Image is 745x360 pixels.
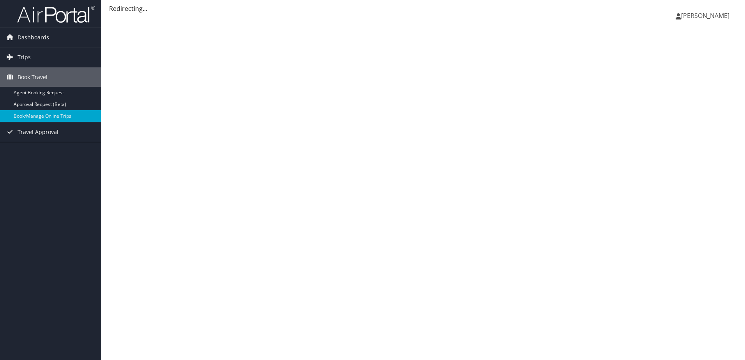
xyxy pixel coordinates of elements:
[18,48,31,67] span: Trips
[18,28,49,47] span: Dashboards
[18,122,58,142] span: Travel Approval
[676,4,737,27] a: [PERSON_NAME]
[681,11,729,20] span: [PERSON_NAME]
[109,4,737,13] div: Redirecting...
[18,67,48,87] span: Book Travel
[17,5,95,23] img: airportal-logo.png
